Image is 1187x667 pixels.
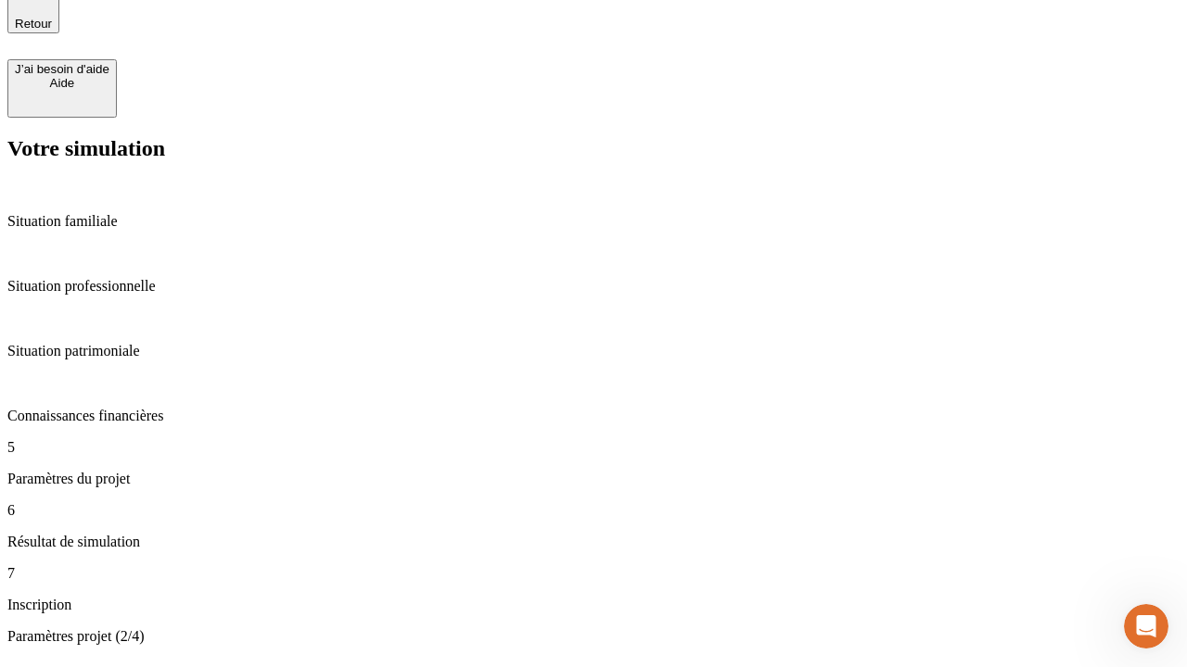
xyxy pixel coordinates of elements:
[7,213,1180,230] p: Situation familiale
[7,408,1180,424] p: Connaissances financières
[7,439,1180,456] p: 5
[7,59,117,118] button: J’ai besoin d'aideAide
[7,502,1180,519] p: 6
[15,62,109,76] div: J’ai besoin d'aide
[7,278,1180,295] p: Situation professionnelle
[7,471,1180,487] p: Paramètres du projet
[1124,604,1168,648] iframe: Intercom live chat
[7,628,1180,645] p: Paramètres projet (2/4)
[7,136,1180,161] h2: Votre simulation
[7,343,1180,359] p: Situation patrimoniale
[15,17,52,31] span: Retour
[15,76,109,90] div: Aide
[7,565,1180,582] p: 7
[7,534,1180,550] p: Résultat de simulation
[7,597,1180,613] p: Inscription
